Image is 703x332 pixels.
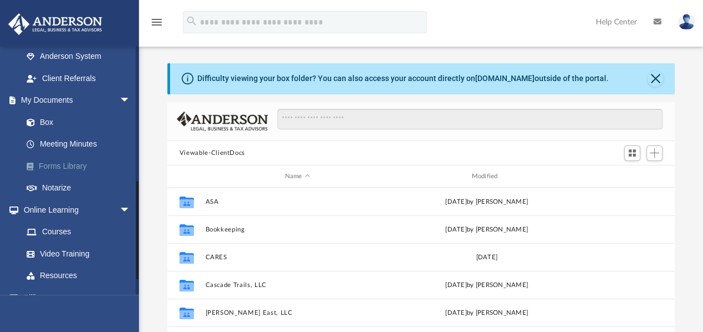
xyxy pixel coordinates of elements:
[197,73,609,84] div: Difficulty viewing your box folder? You can also access your account directly on outside of the p...
[394,172,579,182] div: Modified
[16,265,142,287] a: Resources
[205,281,390,289] button: Cascade Trails, LLC
[624,145,641,161] button: Switch to Grid View
[8,199,142,221] a: Online Learningarrow_drop_down
[16,46,142,68] a: Anderson System
[119,286,142,309] span: arrow_drop_down
[205,226,390,233] button: Bookkeeping
[205,198,390,205] button: ASA
[180,148,245,158] button: Viewable-ClientDocs
[16,155,147,177] a: Forms Library
[395,197,579,207] div: [DATE] by [PERSON_NAME]
[646,145,663,161] button: Add
[150,21,163,29] a: menu
[475,74,535,83] a: [DOMAIN_NAME]
[395,253,579,263] div: [DATE]
[8,286,147,309] a: Billingarrow_drop_down
[16,133,147,155] a: Meeting Minutes
[16,243,136,265] a: Video Training
[395,308,579,318] div: [DATE] by [PERSON_NAME]
[119,89,142,112] span: arrow_drop_down
[16,111,142,133] a: Box
[119,199,142,222] span: arrow_drop_down
[16,221,142,243] a: Courses
[16,67,142,89] a: Client Referrals
[172,172,200,182] div: id
[186,15,198,27] i: search
[678,14,695,30] img: User Pic
[584,172,661,182] div: id
[205,309,390,316] button: [PERSON_NAME] East, LLC
[647,71,663,87] button: Close
[395,280,579,290] div: [DATE] by [PERSON_NAME]
[5,13,106,35] img: Anderson Advisors Platinum Portal
[150,16,163,29] i: menu
[205,254,390,261] button: CARES
[277,109,662,130] input: Search files and folders
[205,172,389,182] div: Name
[8,89,147,112] a: My Documentsarrow_drop_down
[16,177,147,199] a: Notarize
[395,225,579,235] div: [DATE] by [PERSON_NAME]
